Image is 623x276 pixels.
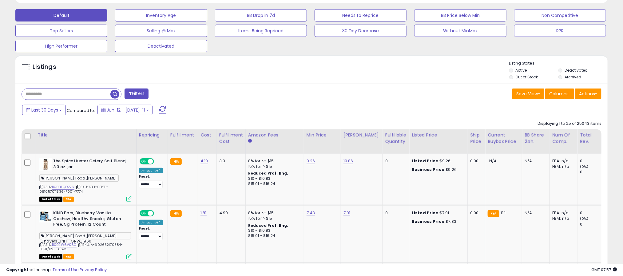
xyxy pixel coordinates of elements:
[516,74,538,80] label: Out of Stock
[139,227,163,240] div: Preset:
[248,233,299,239] div: $15.01 - $16.24
[107,107,145,113] span: Jun-12 - [DATE]-11
[525,158,545,164] div: N/A
[97,105,153,115] button: Jun-12 - [DATE]-11
[170,132,195,138] div: Fulfillment
[343,158,353,164] a: 10.86
[31,107,58,113] span: Last 30 Days
[307,210,315,216] a: 7.43
[219,132,243,145] div: Fulfillment Cost
[552,164,573,169] div: FBM: n/a
[63,197,74,202] span: FBA
[489,158,497,164] span: N/A
[39,197,62,202] span: All listings that are currently out of stock and unavailable for purchase on Amazon
[538,121,601,127] div: Displaying 1 to 25 of 25043 items
[412,210,463,216] div: $7.91
[53,158,128,171] b: The Spice Hunter Celery Salt Blend, 3.3 oz. jar
[488,132,519,145] div: Current Buybox Price
[219,158,241,164] div: 3.9
[501,210,506,216] span: 11.1
[22,105,66,115] button: Last 30 Days
[307,132,338,138] div: Min Price
[248,228,299,233] div: $10 - $10.83
[140,211,148,216] span: ON
[140,159,148,164] span: ON
[80,267,107,273] a: Privacy Policy
[414,9,506,22] button: BB Price Below Min
[414,25,506,37] button: Without MinMax
[248,223,288,228] b: Reduced Prof. Rng.
[39,254,62,259] span: All listings that are currently out of stock and unavailable for purchase on Amazon
[200,158,208,164] a: 4.19
[115,25,207,37] button: Selling @ Max
[39,158,52,171] img: 419SiFDSQnL._SL40_.jpg
[315,25,407,37] button: 30 Day Decrease
[215,9,307,22] button: BB Drop in 7d
[580,164,589,169] small: (0%)
[6,267,29,273] strong: Copyright
[525,132,547,145] div: BB Share 24h.
[488,210,499,217] small: FBA
[115,9,207,22] button: Inventory Age
[591,267,617,273] span: 2025-08-11 07:57 GMT
[343,210,351,216] a: 7.91
[38,132,134,138] div: Title
[200,210,207,216] a: 1.81
[200,132,214,138] div: Cost
[525,210,545,216] div: N/A
[307,158,315,164] a: 9.26
[248,164,299,169] div: 15% for > $15
[39,158,132,201] div: ASIN:
[39,242,123,251] span: | SKU: A-602652170584-P001/12CT-8635
[170,158,182,165] small: FBA
[580,222,605,227] div: 0
[512,89,544,99] button: Save View
[580,132,602,145] div: Total Rev.
[39,175,119,182] span: [PERSON_NAME] Food ,[PERSON_NAME]
[248,176,299,181] div: $10 - $10.83
[580,216,589,221] small: (0%)
[580,169,605,175] div: 0
[170,210,182,217] small: FBA
[248,216,299,221] div: 15% for > $15
[412,158,463,164] div: $9.26
[412,132,465,138] div: Listed Price
[248,158,299,164] div: 8% for <= $15
[15,40,107,52] button: High Performer
[53,267,79,273] a: Terms of Use
[516,68,527,73] label: Active
[33,63,56,71] h5: Listings
[470,132,482,145] div: Ship Price
[248,171,288,176] b: Reduced Prof. Rng.
[552,216,573,221] div: FBM: n/a
[248,132,301,138] div: Amazon Fees
[115,40,207,52] button: Deactivated
[412,219,446,224] b: Business Price:
[565,74,581,80] label: Archived
[552,210,573,216] div: FBA: n/a
[6,267,107,273] div: seller snap | |
[509,61,608,66] p: Listing States:
[343,132,380,138] div: [PERSON_NAME]
[139,168,163,173] div: Amazon AI *
[153,211,163,216] span: OFF
[153,159,163,164] span: OFF
[385,210,404,216] div: 0
[552,158,573,164] div: FBA: n/a
[52,242,77,247] a: B00EW6V06Q
[53,210,128,229] b: KIND Bars, Blueberry Vanilla Cashew, Healthy Snacks, Gluten Free, 5g Protein, 12 Count
[514,9,606,22] button: Non Competitive
[219,210,241,216] div: 4.99
[39,184,108,194] span: | SKU: ABH-SPI211-081057011836-P001-7774
[552,132,575,145] div: Num of Comp.
[580,158,605,164] div: 0
[580,210,605,216] div: 0
[248,181,299,187] div: $15.01 - $16.24
[215,25,307,37] button: Items Being Repriced
[39,210,52,223] img: 41yTUKZTJtL._SL40_.jpg
[385,132,407,145] div: Fulfillable Quantity
[139,175,163,188] div: Preset:
[412,158,440,164] b: Listed Price:
[63,254,74,259] span: FBA
[470,210,480,216] div: 0.00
